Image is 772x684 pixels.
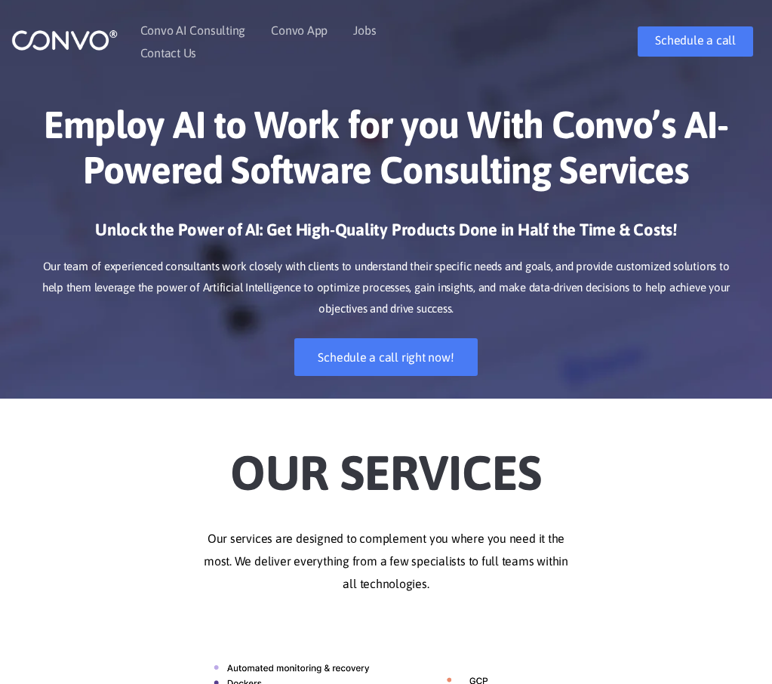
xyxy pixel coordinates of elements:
[11,421,761,506] h2: Our Services
[11,29,118,51] img: logo_1.png
[271,24,328,36] a: Convo App
[353,24,376,36] a: Jobs
[11,528,761,596] p: Our services are designed to complement you where you need it the most. We deliver everything fro...
[294,338,477,376] a: Schedule a call right now!
[140,47,197,59] a: Contact Us
[34,219,738,252] h3: Unlock the Power of AI: Get High-Quality Products Done in Half the Time & Costs!
[140,24,246,36] a: Convo AI Consulting
[34,256,738,319] p: Our team of experienced consultants work closely with clients to understand their specific needs ...
[34,102,738,204] h1: Employ AI to Work for you With Convo’s AI-Powered Software Consulting Services
[638,26,753,57] a: Schedule a call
